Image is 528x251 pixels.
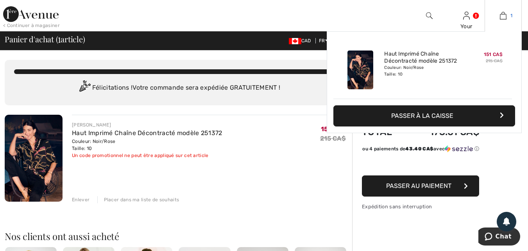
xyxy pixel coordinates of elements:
div: Your [448,22,485,31]
span: 1 [510,12,512,19]
span: Panier d'achat ( article) [5,35,85,43]
img: Canadian Dollar [289,38,301,44]
a: Haut Imprimé Chaîne Décontracté modèle 251372 [384,51,461,65]
iframe: Ouvre un widget dans lequel vous pouvez chatter avec l’un de nos agents [478,228,520,247]
span: 151 CA$ [321,125,346,133]
span: FR [319,38,329,43]
s: 215 CA$ [320,135,346,142]
div: Un code promotionnel ne peut être appliqué sur cet article [72,152,222,159]
div: [PERSON_NAME] [72,121,222,128]
button: Passer au paiement [362,175,479,197]
img: Congratulation2.svg [77,80,92,96]
button: Passer à la caisse [333,105,515,126]
a: 1 [485,11,521,20]
div: Couleur: Noir/Rose Taille: 10 [72,138,222,152]
div: Enlever [72,196,89,203]
a: Se connecter [463,12,470,19]
img: Haut Imprimé Chaîne Décontracté modèle 251372 [5,115,63,202]
img: Mon panier [500,11,507,20]
span: 1 [58,33,61,43]
img: 1ère Avenue [3,6,59,22]
s: 215 CA$ [486,58,503,63]
div: < Continuer à magasiner [3,22,60,29]
a: Haut Imprimé Chaîne Décontracté modèle 251372 [72,129,222,137]
img: Mes infos [463,11,470,20]
span: 151 CA$ [484,52,503,57]
div: Expédition sans interruption [362,203,479,210]
div: Félicitations ! Votre commande sera expédiée GRATUITEMENT ! [14,80,343,96]
div: Placer dans ma liste de souhaits [97,196,179,203]
img: recherche [426,11,433,20]
img: Haut Imprimé Chaîne Décontracté modèle 251372 [347,51,373,89]
span: CAD [289,38,314,43]
span: Passer au paiement [386,182,451,190]
h2: Nos clients ont aussi acheté [5,231,352,241]
div: Couleur: Noir/Rose Taille: 10 [384,65,461,77]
